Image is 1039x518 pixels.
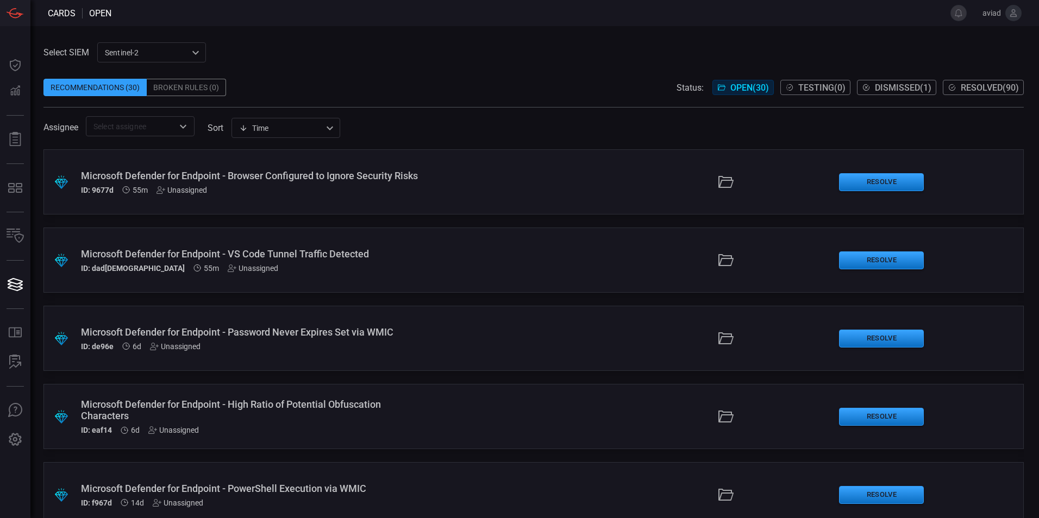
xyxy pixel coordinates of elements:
[2,127,28,153] button: Reports
[43,47,89,58] label: Select SIEM
[677,83,704,93] span: Status:
[857,80,936,95] button: Dismissed(1)
[730,83,769,93] span: Open ( 30 )
[81,264,185,273] h5: ID: dad[DEMOGRAPHIC_DATA]
[89,8,111,18] span: open
[780,80,850,95] button: Testing(0)
[148,426,199,434] div: Unassigned
[239,123,323,134] div: Time
[875,83,931,93] span: Dismissed ( 1 )
[961,83,1019,93] span: Resolved ( 90 )
[105,47,189,58] p: sentinel-2
[2,223,28,249] button: Inventory
[131,426,140,434] span: Sep 15, 2025 9:58 AM
[839,408,924,426] button: Resolve
[43,79,147,96] div: Recommendations (30)
[2,397,28,424] button: Ask Us A Question
[839,173,924,191] button: Resolve
[943,80,1024,95] button: Resolved(90)
[48,8,76,18] span: Cards
[2,320,28,346] button: Rule Catalog
[153,498,203,507] div: Unassigned
[204,264,219,273] span: Sep 21, 2025 9:28 AM
[81,248,424,260] div: Microsoft Defender for Endpoint - VS Code Tunnel Traffic Detected
[2,271,28,298] button: Cards
[839,251,924,269] button: Resolve
[176,119,191,134] button: Open
[839,330,924,348] button: Resolve
[971,9,1001,17] span: aviad
[2,349,28,375] button: ALERT ANALYSIS
[81,426,112,434] h5: ID: eaf14
[157,186,207,194] div: Unassigned
[133,342,141,351] span: Sep 15, 2025 9:58 AM
[150,342,201,351] div: Unassigned
[89,119,173,133] input: Select assignee
[81,170,424,181] div: Microsoft Defender for Endpoint - Browser Configured to Ignore Security Risks
[133,186,148,194] span: Sep 21, 2025 9:28 AM
[81,399,424,421] div: Microsoft Defender for Endpoint - High Ratio of Potential Obfuscation Characters
[2,175,28,201] button: MITRE - Detection Posture
[81,483,424,494] div: Microsoft Defender for Endpoint - PowerShell Execution via WMIC
[81,498,112,507] h5: ID: f967d
[712,80,774,95] button: Open(30)
[131,498,144,507] span: Sep 07, 2025 10:54 AM
[147,79,226,96] div: Broken Rules (0)
[228,264,278,273] div: Unassigned
[208,123,223,133] label: sort
[81,326,424,338] div: Microsoft Defender for Endpoint - Password Never Expires Set via WMIC
[839,486,924,504] button: Resolve
[81,342,114,351] h5: ID: de96e
[798,83,846,93] span: Testing ( 0 )
[2,427,28,453] button: Preferences
[43,122,78,132] span: Assignee
[2,78,28,104] button: Detections
[81,186,114,194] h5: ID: 9677d
[2,52,28,78] button: Dashboard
